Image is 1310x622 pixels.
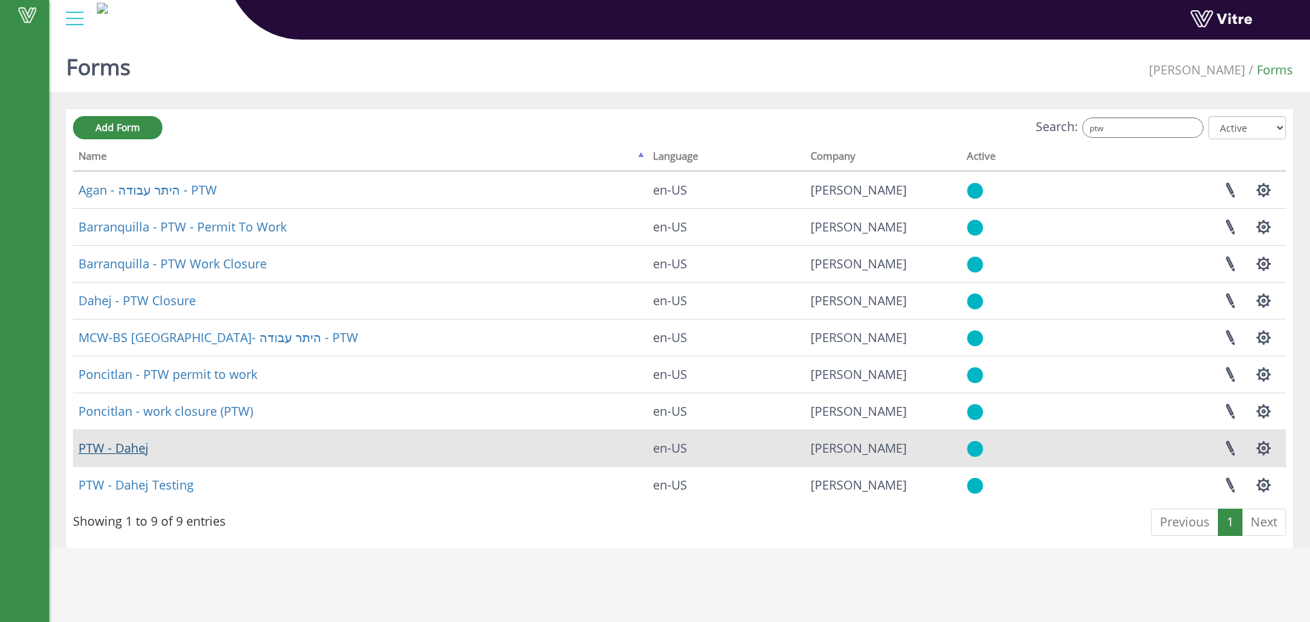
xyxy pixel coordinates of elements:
[78,440,149,456] a: PTW - Dahej
[811,292,907,309] span: 379
[967,404,983,421] img: yes
[811,477,907,493] span: 379
[967,367,983,384] img: yes
[647,356,806,393] td: en-US
[811,329,907,345] span: 379
[78,182,217,198] a: Agan - היתר עבודה - PTW
[811,403,907,419] span: 379
[811,255,907,272] span: 379
[78,366,257,382] a: Poncitlan - PTW permit to work
[1151,509,1219,536] a: Previous
[967,256,983,273] img: yes
[78,218,287,235] a: Barranquilla - PTW - Permit To Work
[811,440,907,456] span: 379
[967,293,983,310] img: yes
[73,507,226,531] div: Showing 1 to 9 of 9 entries
[66,34,130,92] h1: Forms
[811,218,907,235] span: 379
[961,145,1070,171] th: Active
[78,255,267,272] a: Barranquilla - PTW Work Closure
[97,3,108,14] img: a5b1377f-0224-4781-a1bb-d04eb42a2f7a.jpg
[811,366,907,382] span: 379
[647,208,806,245] td: en-US
[78,477,194,493] a: PTW - Dahej Testing
[967,182,983,199] img: yes
[1149,61,1245,78] span: 379
[967,440,983,457] img: yes
[967,477,983,494] img: yes
[647,319,806,356] td: en-US
[967,219,983,236] img: yes
[1036,117,1204,138] label: Search:
[967,330,983,347] img: yes
[78,329,358,345] a: MCW-BS [GEOGRAPHIC_DATA]- היתר עבודה - PTW
[73,116,162,139] a: Add Form
[1242,509,1286,536] a: Next
[96,121,140,134] span: Add Form
[647,393,806,429] td: en-US
[647,171,806,208] td: en-US
[1245,61,1293,79] li: Forms
[73,145,647,171] th: Name: activate to sort column descending
[805,145,961,171] th: Company
[647,145,806,171] th: Language
[78,292,196,309] a: Dahej - PTW Closure
[647,245,806,282] td: en-US
[1218,509,1242,536] a: 1
[647,429,806,466] td: en-US
[1082,117,1204,138] input: Search:
[811,182,907,198] span: 379
[647,466,806,503] td: en-US
[647,282,806,319] td: en-US
[78,403,253,419] a: Poncitlan - work closure (PTW)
